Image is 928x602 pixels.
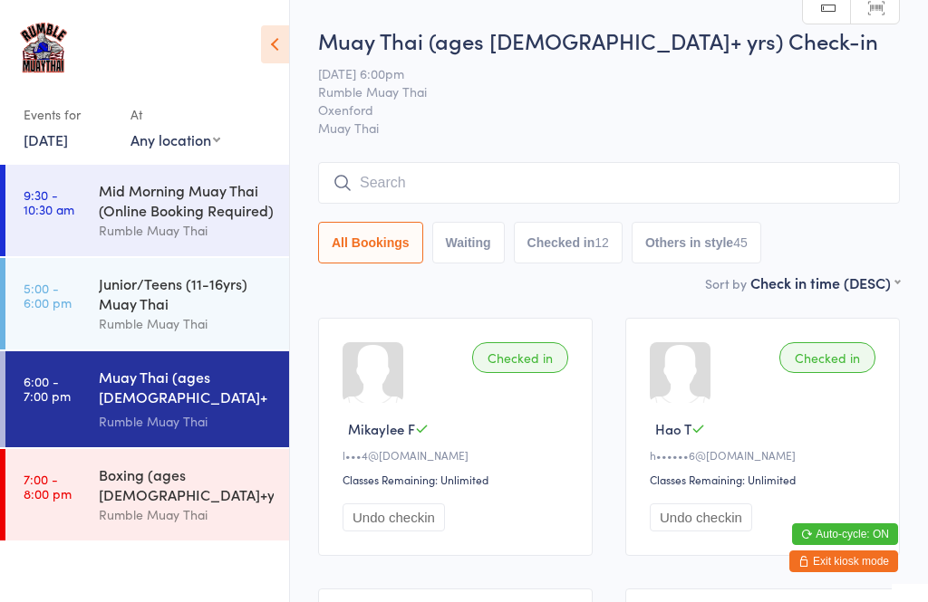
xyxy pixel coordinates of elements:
div: Check in time (DESC) [750,272,900,292]
span: Rumble Muay Thai [318,82,872,100]
span: Oxenford [318,100,872,119]
div: Checked in [779,342,875,373]
label: Sort by [705,274,747,292]
div: Rumble Muay Thai [99,411,274,432]
button: All Bookings [318,222,423,263]
div: 45 [733,235,748,250]
button: Undo checkin [650,503,752,531]
div: Mid Morning Muay Thai (Online Booking Required) [99,180,274,220]
span: Hao T [655,419,691,438]
a: 9:30 -10:30 amMid Morning Muay Thai (Online Booking Required)Rumble Muay Thai [5,165,289,256]
div: Rumble Muay Thai [99,504,274,525]
button: Auto-cycle: ON [792,523,898,545]
time: 7:00 - 8:00 pm [24,472,72,501]
button: Undo checkin [343,503,445,531]
div: Events for [24,100,112,129]
button: Checked in12 [514,222,623,263]
div: At [130,100,220,129]
a: [DATE] [24,129,68,149]
div: Junior/Teens (11-16yrs) Muay Thai [99,273,274,313]
input: Search [318,162,900,204]
div: Any location [130,129,220,149]
h2: Muay Thai (ages [DEMOGRAPHIC_DATA]+ yrs) Check-in [318,25,900,55]
span: Mikaylee F [348,419,415,438]
div: Rumble Muay Thai [99,313,274,334]
button: Others in style45 [632,222,761,263]
div: Boxing (ages [DEMOGRAPHIC_DATA]+yrs) [99,464,274,504]
time: 9:30 - 10:30 am [24,187,74,216]
time: 5:00 - 6:00 pm [24,281,72,310]
button: Waiting [432,222,505,263]
a: 7:00 -8:00 pmBoxing (ages [DEMOGRAPHIC_DATA]+yrs)Rumble Muay Thai [5,449,289,540]
button: Exit kiosk mode [789,550,898,572]
div: Checked in [472,342,568,373]
time: 6:00 - 7:00 pm [24,374,71,403]
div: Rumble Muay Thai [99,220,274,241]
span: Muay Thai [318,119,900,137]
div: Muay Thai (ages [DEMOGRAPHIC_DATA]+ yrs) [99,367,274,411]
div: Classes Remaining: Unlimited [650,472,881,487]
span: [DATE] 6:00pm [318,64,872,82]
div: 12 [594,235,609,250]
div: l•••4@[DOMAIN_NAME] [343,447,574,463]
a: 6:00 -7:00 pmMuay Thai (ages [DEMOGRAPHIC_DATA]+ yrs)Rumble Muay Thai [5,351,289,447]
div: h••••••6@[DOMAIN_NAME] [650,447,881,463]
a: 5:00 -6:00 pmJunior/Teens (11-16yrs) Muay ThaiRumble Muay Thai [5,258,289,349]
div: Classes Remaining: Unlimited [343,472,574,487]
img: Rumble Muay Thai [18,14,69,81]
